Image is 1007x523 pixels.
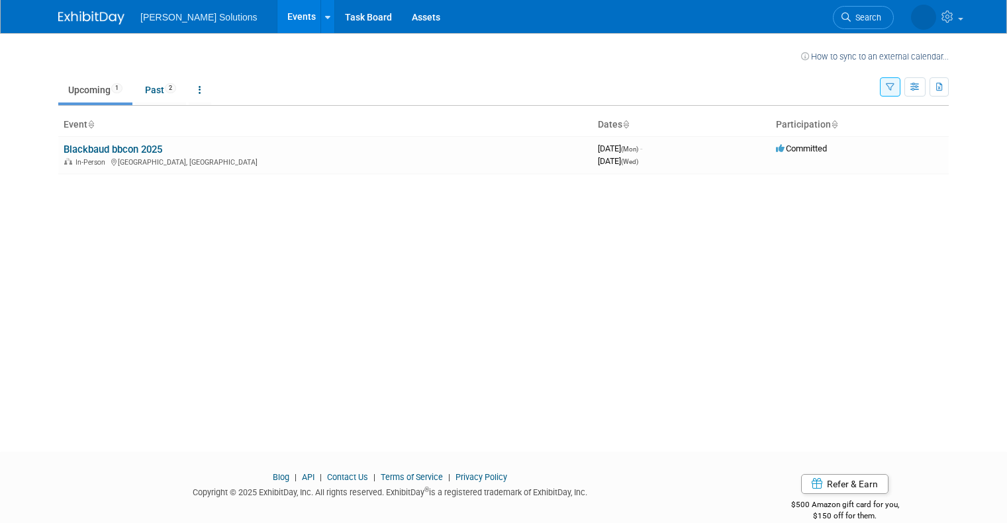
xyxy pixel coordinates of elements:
span: Search [851,13,881,22]
a: Blackbaud bbcon 2025 [64,143,162,155]
div: $500 Amazon gift card for you, [741,491,949,521]
a: Past2 [135,77,186,102]
span: (Mon) [621,145,638,153]
sup: ® [424,486,429,493]
a: Terms of Service [381,472,443,482]
span: [DATE] [598,156,638,166]
span: In-Person [75,158,109,167]
div: Copyright © 2025 ExhibitDay, Inc. All rights reserved. ExhibitDay is a registered trademark of Ex... [58,483,721,499]
div: [GEOGRAPHIC_DATA], [GEOGRAPHIC_DATA] [64,156,587,167]
img: Vanessa Chambers [911,5,936,30]
div: $150 off for them. [741,510,949,522]
a: Sort by Start Date [622,119,629,130]
a: Refer & Earn [801,474,888,494]
span: [DATE] [598,143,642,153]
a: Upcoming1 [58,77,132,102]
a: Privacy Policy [456,472,507,482]
span: 1 [111,83,122,93]
th: Dates [593,114,771,136]
th: Event [58,114,593,136]
span: | [445,472,454,482]
span: | [316,472,325,482]
span: - [640,143,642,153]
img: In-Person Event [64,158,72,165]
a: Sort by Event Name [87,119,94,130]
a: How to sync to an external calendar... [801,52,949,61]
img: ExhibitDay [58,11,124,24]
span: | [291,472,300,482]
span: (Wed) [621,158,638,165]
span: Committed [776,143,827,153]
a: API [302,472,314,482]
a: Blog [273,472,289,482]
span: 2 [165,83,176,93]
th: Participation [771,114,949,136]
span: [PERSON_NAME] Solutions [140,12,258,22]
a: Search [833,6,894,29]
a: Sort by Participation Type [831,119,838,130]
span: | [370,472,379,482]
a: Contact Us [327,472,368,482]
